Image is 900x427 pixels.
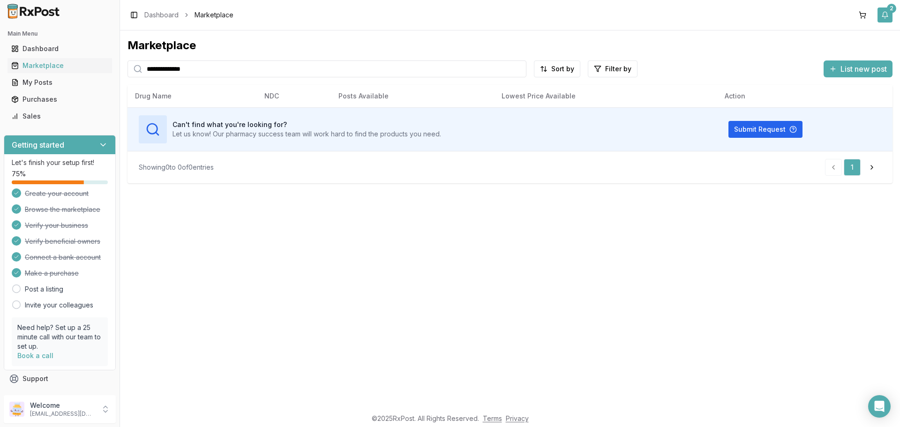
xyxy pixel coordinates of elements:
a: Invite your colleagues [25,300,93,310]
a: Terms [483,414,502,422]
p: Let's finish your setup first! [12,158,108,167]
a: Dashboard [144,10,179,20]
div: My Posts [11,78,108,87]
button: Purchases [4,92,116,107]
button: Dashboard [4,41,116,56]
span: Filter by [605,64,631,74]
a: Privacy [506,414,529,422]
span: Connect a bank account [25,253,101,262]
div: Purchases [11,95,108,104]
a: Post a listing [25,285,63,294]
img: RxPost Logo [4,4,64,19]
span: Browse the marketplace [25,205,100,214]
th: NDC [257,85,331,107]
a: Book a call [17,352,53,360]
button: Sales [4,109,116,124]
div: Sales [11,112,108,121]
div: Marketplace [11,61,108,70]
a: Marketplace [7,57,112,74]
button: My Posts [4,75,116,90]
nav: pagination [825,159,881,176]
button: Support [4,370,116,387]
a: Dashboard [7,40,112,57]
div: Marketplace [127,38,892,53]
button: Feedback [4,387,116,404]
span: Make a purchase [25,269,79,278]
th: Drug Name [127,85,257,107]
div: Open Intercom Messenger [868,395,891,418]
h3: Can't find what you're looking for? [172,120,441,129]
a: Go to next page [862,159,881,176]
span: Verify beneficial owners [25,237,100,246]
a: List new post [824,65,892,75]
span: Feedback [22,391,54,400]
div: Showing 0 to 0 of 0 entries [139,163,214,172]
a: My Posts [7,74,112,91]
button: Sort by [534,60,580,77]
span: Create your account [25,189,89,198]
a: Purchases [7,91,112,108]
span: Sort by [551,64,574,74]
p: Welcome [30,401,95,410]
button: List new post [824,60,892,77]
span: Verify your business [25,221,88,230]
span: Marketplace [195,10,233,20]
p: Need help? Set up a 25 minute call with our team to set up. [17,323,102,351]
p: Let us know! Our pharmacy success team will work hard to find the products you need. [172,129,441,139]
button: Marketplace [4,58,116,73]
button: Submit Request [728,121,802,138]
span: 75 % [12,169,26,179]
h3: Getting started [12,139,64,150]
nav: breadcrumb [144,10,233,20]
button: 2 [877,7,892,22]
div: Dashboard [11,44,108,53]
button: Filter by [588,60,637,77]
a: Sales [7,108,112,125]
th: Lowest Price Available [494,85,717,107]
h2: Main Menu [7,30,112,37]
p: [EMAIL_ADDRESS][DOMAIN_NAME] [30,410,95,418]
img: User avatar [9,402,24,417]
th: Action [717,85,892,107]
span: List new post [840,63,887,75]
a: 1 [844,159,861,176]
th: Posts Available [331,85,494,107]
div: 2 [887,4,896,13]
